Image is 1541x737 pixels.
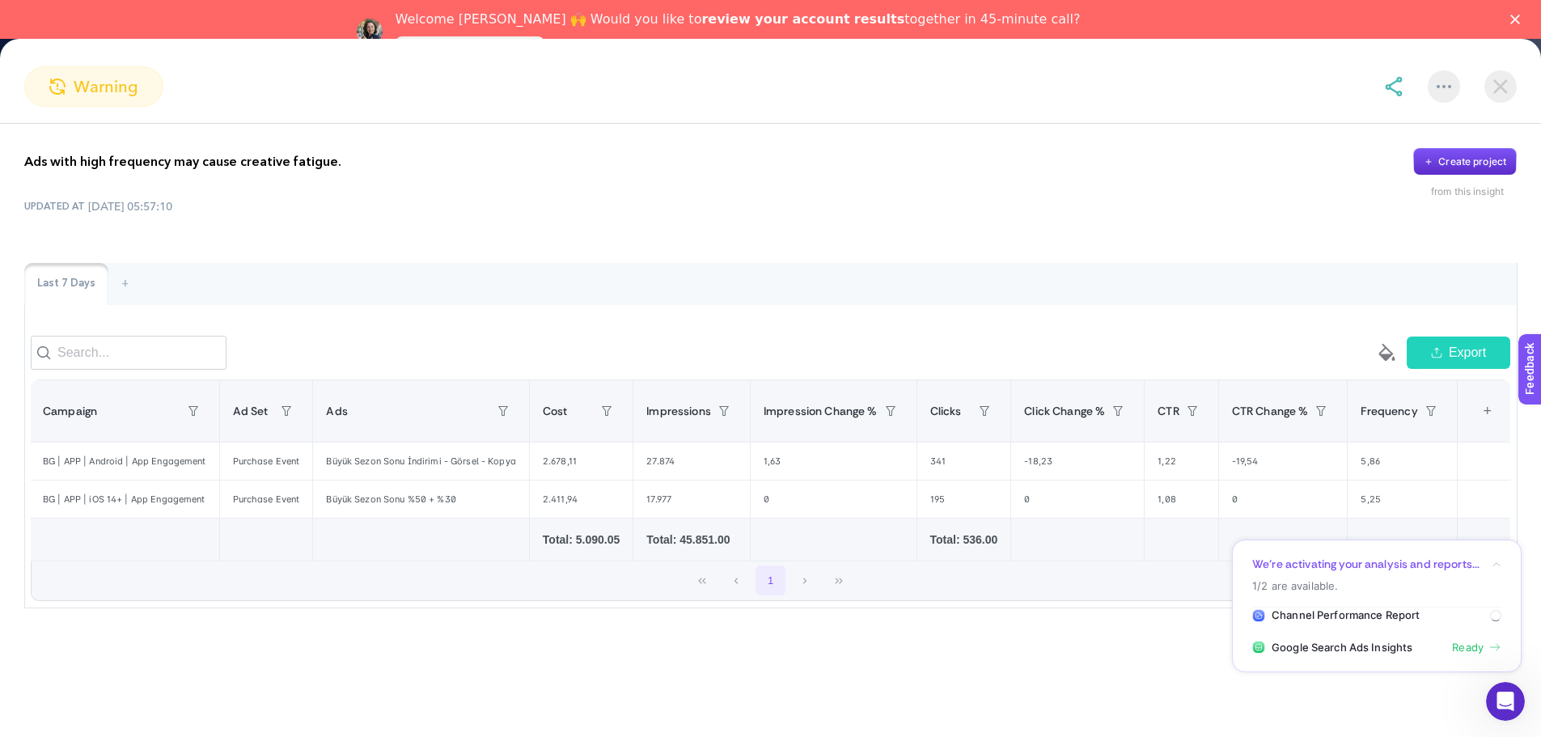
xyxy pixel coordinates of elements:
a: Speak with an Expert [396,36,545,56]
time: [DATE] 05:57:10 [88,198,172,214]
button: Export [1407,337,1510,369]
div: 2.678,11 [530,443,633,480]
span: Export [1449,343,1486,362]
div: Total: 45.851.00 [646,532,737,548]
img: share [1384,77,1403,96]
div: 0 [751,481,917,518]
span: Clicks [930,405,962,417]
div: Last 7 Days [24,263,108,305]
span: Impressions [646,405,711,417]
div: 11 items selected [1471,393,1484,429]
div: Welcome [PERSON_NAME] 🙌 Would you like to together in 45-minute call? [396,11,1081,28]
span: Campaign [43,405,97,417]
p: We’re activating your analysis and reports... [1252,557,1480,572]
div: 0 [1011,481,1144,518]
div: 1,22 [1145,443,1217,480]
span: Frequency [1361,405,1417,417]
span: Cost [543,405,568,417]
span: Impression Change % [764,405,878,417]
div: BG | APP | iOS 14+ | App Engagement [30,481,219,518]
span: CTR [1158,405,1179,417]
div: Total: 5.090.05 [543,532,620,548]
div: 27.874 [633,443,750,480]
span: UPDATED AT [24,200,85,213]
span: Ready [1452,640,1484,656]
div: 5,25 [1348,481,1456,518]
span: Google Search Ads Insights [1272,640,1412,656]
button: Create project [1413,148,1517,176]
button: 1 [756,565,786,596]
div: Total: 536.00 [930,532,998,548]
div: 1,08 [1145,481,1217,518]
span: Ad Set [233,405,269,417]
img: warning [49,78,66,95]
input: Search... [31,336,226,370]
b: results [854,11,904,27]
span: Ads [326,405,347,417]
span: warning [74,74,138,99]
div: + [1472,393,1503,429]
div: -18,23 [1011,443,1144,480]
span: Channel Performance Report [1272,608,1420,624]
div: Purchase Event [220,481,313,518]
p: Ads with high frequency may cause creative fatigue. [24,152,341,172]
span: Click Change % [1024,405,1105,417]
div: Büyük Sezon Sonu İndirimi - Görsel - Kopya [313,443,528,480]
p: 1/2 are available. [1252,578,1501,594]
div: Büyük Sezon Sonu %50 + %30 [313,481,528,518]
div: + [108,263,142,305]
img: More options [1437,85,1451,88]
iframe: Intercom live chat [1486,682,1525,721]
div: Close [1510,15,1526,24]
img: Profile image for Neslihan [357,19,383,44]
b: review your account [701,11,849,27]
div: Purchase Event [220,443,313,480]
div: 1,63 [751,443,917,480]
div: Create project [1438,155,1506,168]
div: from this insight [1431,185,1517,198]
div: -19,54 [1219,443,1348,480]
div: 341 [917,443,1011,480]
div: 195 [917,481,1011,518]
div: 5,86 [1348,443,1456,480]
div: 0 [1219,481,1348,518]
div: BG | APP | Android | App Engagement [30,443,219,480]
div: 17.977 [633,481,750,518]
span: CTR Change % [1232,405,1309,417]
div: 2.411,94 [530,481,633,518]
a: Ready [1452,640,1501,656]
img: close-dialog [1484,70,1517,103]
span: Feedback [10,5,61,18]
